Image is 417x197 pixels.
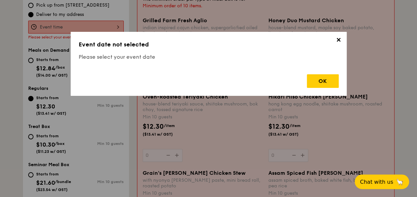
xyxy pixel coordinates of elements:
button: Chat with us🦙 [355,174,409,189]
span: Chat with us [360,179,393,185]
span: 🦙 [396,178,404,186]
div: OK [307,74,339,88]
h4: Please select your event date [79,53,339,61]
span: ✕ [334,36,343,46]
h3: Event date not selected [79,40,339,49]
